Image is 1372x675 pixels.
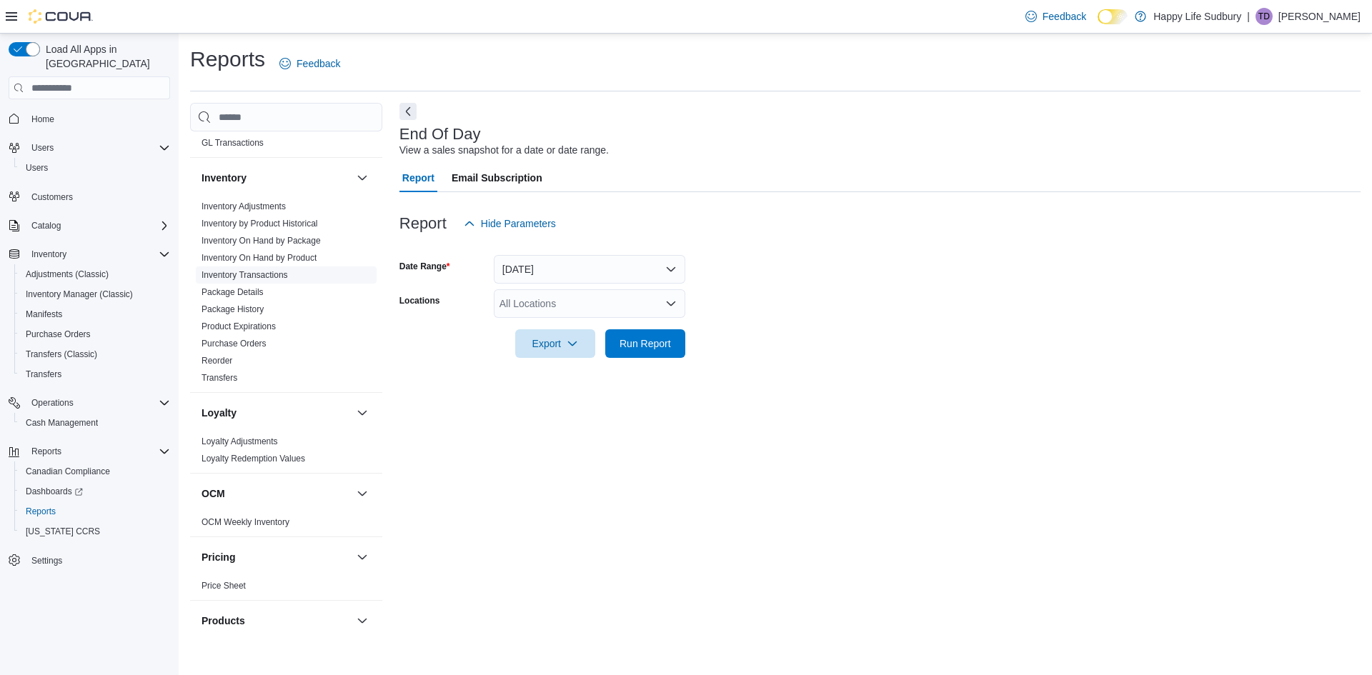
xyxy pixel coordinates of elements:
span: Inventory Adjustments [202,201,286,212]
span: Operations [31,397,74,409]
a: Reorder [202,356,232,366]
span: Inventory Manager (Classic) [26,289,133,300]
span: Report [402,164,434,192]
span: TD [1258,8,1270,25]
span: Canadian Compliance [26,466,110,477]
span: Purchase Orders [202,338,267,349]
span: Dashboards [26,486,83,497]
div: OCM [190,514,382,536]
a: Users [20,159,54,176]
button: Reports [26,443,67,460]
p: Happy Life Sudbury [1153,8,1241,25]
span: Transfers (Classic) [26,349,97,360]
span: Inventory On Hand by Package [202,235,321,246]
button: Customers [3,186,176,207]
button: Canadian Compliance [14,461,176,481]
span: Inventory Manager (Classic) [20,286,170,303]
span: Package History [202,304,264,315]
a: Inventory by Product Historical [202,219,318,229]
span: Cash Management [20,414,170,431]
button: Export [515,329,595,358]
button: [US_STATE] CCRS [14,521,176,541]
a: Home [26,111,60,128]
span: [US_STATE] CCRS [26,526,100,537]
span: Inventory by Product Historical [202,218,318,229]
span: Reports [26,443,170,460]
a: Transfers [202,373,237,383]
span: Loyalty Redemption Values [202,453,305,464]
h3: Inventory [202,171,247,185]
a: Purchase Orders [202,339,267,349]
span: Users [26,139,170,156]
span: Reorder [202,355,232,366]
a: Package Details [202,287,264,297]
span: Hide Parameters [481,216,556,231]
a: Product Expirations [202,321,276,331]
span: Washington CCRS [20,523,170,540]
span: Purchase Orders [26,329,91,340]
a: [US_STATE] CCRS [20,523,106,540]
span: Transfers [26,369,61,380]
a: Transfers [20,366,67,383]
span: Canadian Compliance [20,463,170,480]
a: Transfers (Classic) [20,346,103,363]
button: Products [354,612,371,629]
label: Locations [399,295,440,306]
h3: OCM [202,486,225,501]
button: Next [399,103,417,120]
span: Manifests [20,306,170,323]
h3: Products [202,614,245,628]
button: Transfers [14,364,176,384]
div: Trevor Drouin [1256,8,1273,25]
a: Inventory Manager (Classic) [20,286,139,303]
span: Settings [26,551,170,569]
a: Inventory Adjustments [202,201,286,211]
img: Cova [29,9,93,24]
button: OCM [202,486,351,501]
button: Users [26,139,59,156]
a: Customers [26,189,79,206]
a: Inventory On Hand by Package [202,236,321,246]
a: Package History [202,304,264,314]
a: Settings [26,552,68,569]
a: Purchase Orders [20,326,96,343]
span: Package Details [202,286,264,298]
button: Cash Management [14,413,176,433]
span: Dashboards [20,483,170,500]
button: Adjustments (Classic) [14,264,176,284]
span: Home [26,109,170,127]
span: GL Transactions [202,137,264,149]
span: Customers [31,191,73,203]
a: Loyalty Redemption Values [202,454,305,464]
span: OCM Weekly Inventory [202,516,289,528]
span: Transfers [202,372,237,384]
div: Inventory [190,198,382,392]
button: Operations [3,393,176,413]
button: Inventory [3,244,176,264]
button: Operations [26,394,79,411]
div: Pricing [190,577,382,600]
a: Price Sheet [202,581,246,591]
h3: Report [399,215,447,232]
span: Run Report [620,336,671,351]
span: Feedback [297,56,340,71]
input: Dark Mode [1098,9,1128,24]
a: GL Transactions [202,138,264,148]
button: Inventory [26,246,72,263]
button: Inventory [202,171,351,185]
a: Cash Management [20,414,104,431]
span: Transfers [20,366,170,383]
span: Users [31,142,54,154]
button: Purchase Orders [14,324,176,344]
span: Inventory [26,246,170,263]
a: Feedback [274,49,346,78]
div: View a sales snapshot for a date or date range. [399,143,609,158]
button: Catalog [3,216,176,236]
span: Inventory Transactions [202,269,288,281]
span: Reports [26,506,56,517]
button: Run Report [605,329,685,358]
span: Catalog [26,217,170,234]
span: Manifests [26,309,62,320]
button: Home [3,108,176,129]
button: Users [3,138,176,158]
